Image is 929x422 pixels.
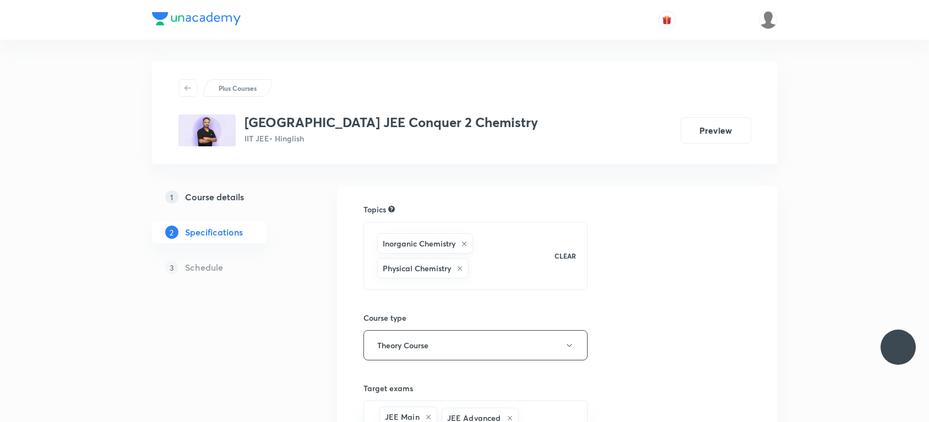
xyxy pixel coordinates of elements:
[185,190,244,204] h5: Course details
[152,12,241,28] a: Company Logo
[681,117,751,144] button: Preview
[185,261,223,274] h5: Schedule
[383,262,451,274] h6: Physical Chemistry
[185,226,243,239] h5: Specifications
[662,15,672,25] img: avatar
[245,133,538,144] p: IIT JEE • Hinglish
[219,83,257,93] p: Plus Courses
[383,238,455,249] h6: Inorganic Chemistry
[152,186,302,208] a: 1Course details
[555,251,576,261] p: CLEAR
[388,204,395,214] div: Search for topics
[759,10,778,29] img: snigdha
[363,382,588,394] h6: Target exams
[363,204,386,215] h6: Topics
[165,226,178,239] p: 2
[152,12,241,25] img: Company Logo
[363,312,588,324] h6: Course type
[165,261,178,274] p: 3
[165,190,178,204] p: 1
[581,417,583,419] button: Open
[892,341,905,354] img: ttu
[658,11,676,29] button: avatar
[178,114,236,146] img: 73E9752A-E8D4-435C-AE22-FEAAE7FEAB34_plus.png
[245,114,538,130] h3: [GEOGRAPHIC_DATA] JEE Conquer 2 Chemistry
[363,330,588,360] button: Theory Course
